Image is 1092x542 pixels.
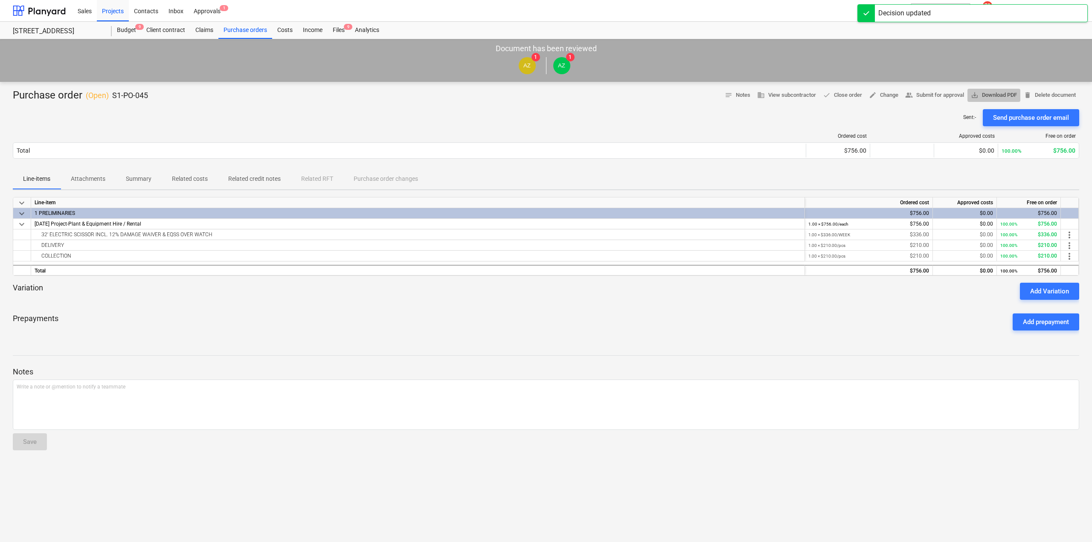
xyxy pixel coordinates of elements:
[496,43,597,54] p: Document has been reviewed
[35,221,141,227] span: 3-01-16 Project-Plant & Equipment Hire / Rental
[808,240,929,251] div: $210.00
[725,91,732,99] span: notes
[967,89,1020,102] button: Download PDF
[865,89,902,102] button: Change
[553,57,570,74] div: Andrew Zheng
[1000,229,1057,240] div: $336.00
[936,251,993,261] div: $0.00
[523,62,531,69] span: AZ
[808,222,848,226] small: 1.00 × $756.00 / each
[971,90,1017,100] span: Download PDF
[31,197,805,208] div: Line-item
[35,229,801,240] div: 32' ELECTRIC SCISSOR INCL. 12% DAMAGE WAIVER & EQSS OVER WATCH
[819,89,865,102] button: Close order
[328,22,350,39] a: Files9
[721,89,754,102] button: Notes
[17,198,27,208] span: keyboard_arrow_down
[13,367,1079,377] p: Notes
[17,209,27,219] span: keyboard_arrow_down
[558,62,565,69] span: AZ
[228,174,281,183] p: Related credit notes
[1020,283,1079,300] button: Add Variation
[1030,286,1069,297] div: Add Variation
[1020,89,1079,102] button: Delete document
[1000,240,1057,251] div: $210.00
[35,208,801,218] div: 1 PRELIMINARIES
[126,174,151,183] p: Summary
[1023,316,1069,328] div: Add prepayment
[350,22,384,39] a: Analytics
[757,90,816,100] span: View subcontractor
[298,22,328,39] a: Income
[1000,266,1057,276] div: $756.00
[13,27,102,36] div: [STREET_ADDRESS]
[86,90,109,101] p: ( Open )
[808,254,845,258] small: 1.00 × $210.00 / pcs
[17,147,30,154] div: Total
[112,90,148,101] p: S1-PO-045
[1000,254,1017,258] small: 100.00%
[905,90,964,100] span: Submit for approval
[190,22,218,39] a: Claims
[13,89,148,102] div: Purchase order
[983,109,1079,126] button: Send purchase order email
[218,22,272,39] a: Purchase orders
[808,232,850,237] small: 1.00 × $336.00 / WEEK
[808,251,929,261] div: $210.00
[112,22,141,39] div: Budget
[805,197,933,208] div: Ordered cost
[23,174,50,183] p: Line-items
[810,133,867,139] div: Ordered cost
[963,114,976,121] p: Sent : -
[13,313,58,330] p: Prepayments
[172,174,208,183] p: Related costs
[35,240,801,250] div: DELIVERY
[1049,501,1092,542] iframe: Chat Widget
[31,265,805,275] div: Total
[328,22,350,39] div: Files
[810,147,866,154] div: $756.00
[1002,133,1076,139] div: Free on order
[933,197,997,208] div: Approved costs
[566,53,575,61] span: 1
[754,89,819,102] button: View subcontractor
[1024,91,1031,99] span: delete
[936,266,993,276] div: $0.00
[808,208,929,219] div: $756.00
[1000,208,1057,219] div: $756.00
[757,91,765,99] span: business
[869,91,877,99] span: edit
[272,22,298,39] a: Costs
[1002,148,1022,154] small: 100.00%
[1000,222,1017,226] small: 100.00%
[1064,251,1075,261] span: more_vert
[936,208,993,219] div: $0.00
[1013,313,1079,330] button: Add prepayment
[112,22,141,39] a: Budget9
[938,147,994,154] div: $0.00
[993,112,1069,123] div: Send purchase order email
[1000,219,1057,229] div: $756.00
[808,266,929,276] div: $756.00
[220,5,228,11] span: 1
[1064,241,1075,251] span: more_vert
[135,24,144,30] span: 9
[1000,243,1017,248] small: 100.00%
[519,57,536,74] div: Andrew Zheng
[936,240,993,251] div: $0.00
[808,219,929,229] div: $756.00
[141,22,190,39] a: Client contract
[725,90,750,100] span: Notes
[1000,232,1017,237] small: 100.00%
[1002,147,1075,154] div: $756.00
[905,91,913,99] span: people_alt
[823,90,862,100] span: Close order
[1000,269,1017,273] small: 100.00%
[1000,251,1057,261] div: $210.00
